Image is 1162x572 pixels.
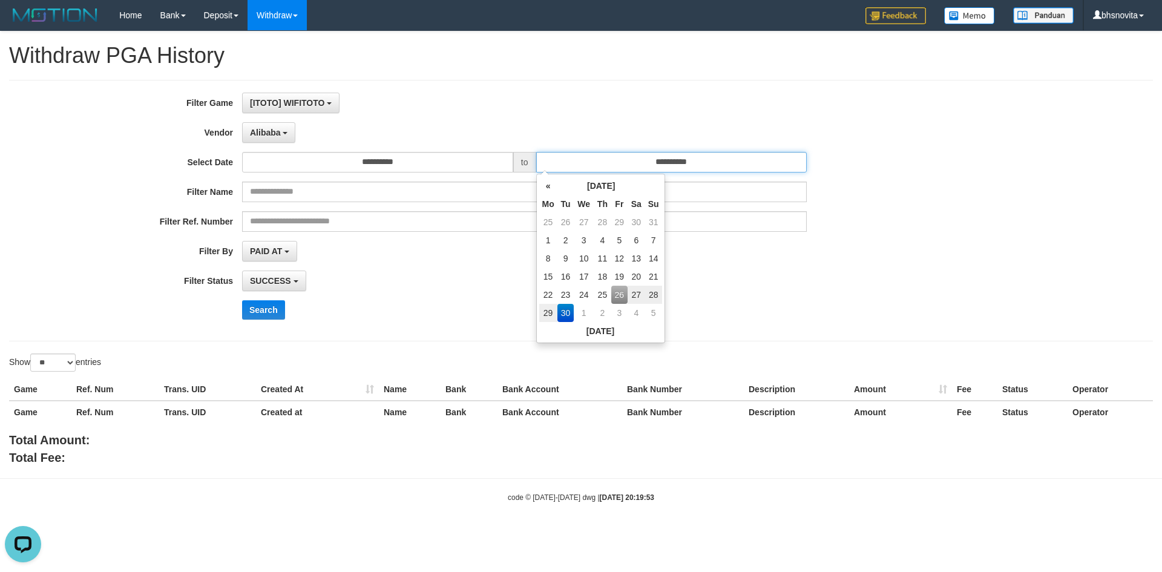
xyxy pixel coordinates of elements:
h1: Withdraw PGA History [9,44,1153,68]
b: Total Fee: [9,451,65,464]
td: 31 [645,213,662,231]
td: 22 [539,286,557,304]
td: 25 [594,286,611,304]
img: MOTION_logo.png [9,6,101,24]
th: Th [594,195,611,213]
th: Bank Number [622,378,744,401]
th: Ref. Num [71,401,159,423]
small: code © [DATE]-[DATE] dwg | [508,493,654,502]
td: 27 [628,286,645,304]
td: 3 [611,304,628,322]
th: Fr [611,195,628,213]
th: Amount [849,378,952,401]
span: SUCCESS [250,276,291,286]
td: 1 [574,304,594,322]
select: Showentries [30,353,76,372]
th: Ref. Num [71,378,159,401]
td: 9 [557,249,574,268]
th: « [539,177,557,195]
th: Bank [441,378,497,401]
img: Button%20Memo.svg [944,7,995,24]
th: Bank [441,401,497,423]
th: [DATE] [539,322,662,340]
td: 17 [574,268,594,286]
td: 2 [557,231,574,249]
td: 24 [574,286,594,304]
td: 27 [574,213,594,231]
button: PAID AT [242,241,297,261]
th: Tu [557,195,574,213]
td: 10 [574,249,594,268]
td: 5 [645,304,662,322]
td: 23 [557,286,574,304]
td: 7 [645,231,662,249]
td: 2 [594,304,611,322]
th: Created at [256,401,379,423]
th: Trans. UID [159,378,256,401]
button: [ITOTO] WIFITOTO [242,93,340,113]
th: Game [9,378,71,401]
td: 12 [611,249,628,268]
th: Fee [952,378,997,401]
th: Operator [1068,378,1153,401]
td: 16 [557,268,574,286]
td: 19 [611,268,628,286]
th: Description [744,378,849,401]
td: 6 [628,231,645,249]
th: Bank Account [497,378,622,401]
td: 4 [628,304,645,322]
td: 30 [628,213,645,231]
th: Description [744,401,849,423]
button: Open LiveChat chat widget [5,5,41,41]
span: PAID AT [250,246,282,256]
th: Su [645,195,662,213]
span: [ITOTO] WIFITOTO [250,98,324,108]
th: Created At [256,378,379,401]
th: Amount [849,401,952,423]
td: 11 [594,249,611,268]
td: 18 [594,268,611,286]
th: Status [997,378,1068,401]
td: 29 [539,304,557,322]
td: 21 [645,268,662,286]
td: 1 [539,231,557,249]
label: Show entries [9,353,101,372]
b: Total Amount: [9,433,90,447]
button: SUCCESS [242,271,306,291]
td: 8 [539,249,557,268]
td: 14 [645,249,662,268]
td: 28 [645,286,662,304]
button: Search [242,300,285,320]
td: 28 [594,213,611,231]
th: [DATE] [557,177,645,195]
button: Alibaba [242,122,295,143]
td: 20 [628,268,645,286]
th: Name [379,378,441,401]
span: Alibaba [250,128,281,137]
th: Fee [952,401,997,423]
img: Feedback.jpg [865,7,926,24]
td: 13 [628,249,645,268]
th: Status [997,401,1068,423]
td: 5 [611,231,628,249]
th: Sa [628,195,645,213]
td: 25 [539,213,557,231]
th: Mo [539,195,557,213]
th: We [574,195,594,213]
td: 15 [539,268,557,286]
td: 4 [594,231,611,249]
td: 29 [611,213,628,231]
th: Game [9,401,71,423]
td: 3 [574,231,594,249]
td: 26 [557,213,574,231]
th: Operator [1068,401,1153,423]
img: panduan.png [1013,7,1074,24]
strong: [DATE] 20:19:53 [600,493,654,502]
td: 26 [611,286,628,304]
th: Bank Number [622,401,744,423]
th: Bank Account [497,401,622,423]
th: Trans. UID [159,401,256,423]
span: to [513,152,536,173]
td: 30 [557,304,574,322]
th: Name [379,401,441,423]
